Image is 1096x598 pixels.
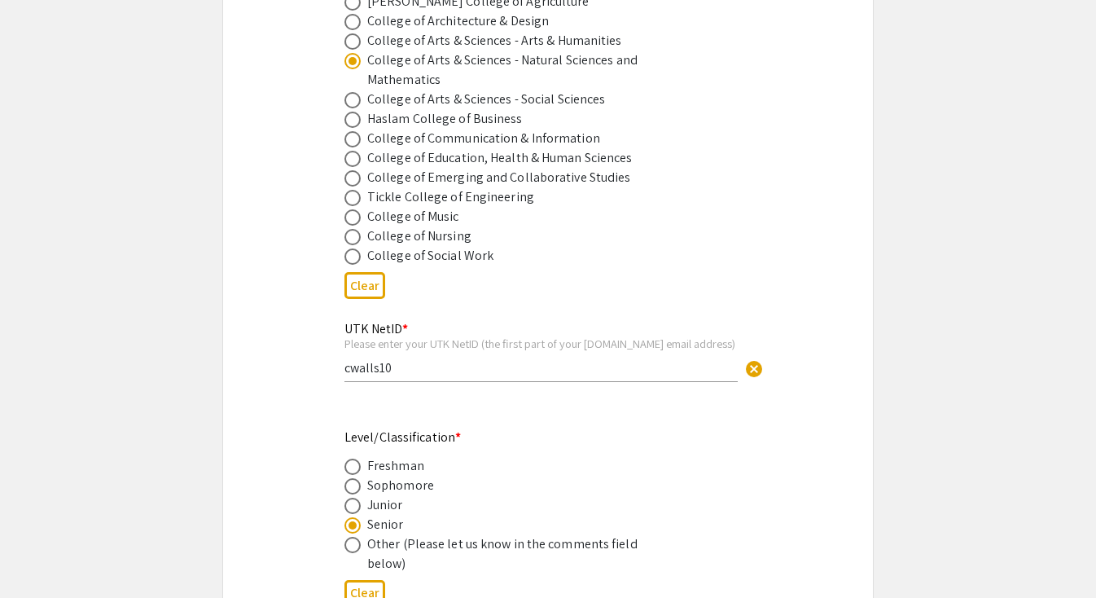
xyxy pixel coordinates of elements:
[367,495,403,515] div: Junior
[367,11,549,31] div: College of Architecture & Design
[12,525,69,586] iframe: Chat
[367,51,652,90] div: College of Arts & Sciences - Natural Sciences and Mathematics
[367,148,633,168] div: College of Education, Health & Human Sciences
[367,456,424,476] div: Freshman
[367,187,534,207] div: Tickle College of Engineering
[344,272,385,299] button: Clear
[367,515,404,534] div: Senior
[344,359,738,376] input: Type Here
[344,429,461,446] mat-label: Level/Classification
[738,351,770,384] button: Clear
[367,476,434,495] div: Sophomore
[367,129,600,148] div: College of Communication & Information
[367,109,523,129] div: Haslam College of Business
[367,31,622,51] div: College of Arts & Sciences - Arts & Humanities
[367,207,459,226] div: College of Music
[344,320,408,337] mat-label: UTK NetID
[367,168,631,187] div: College of Emerging and Collaborative Studies
[367,90,605,109] div: College of Arts & Sciences - Social Sciences
[744,359,764,379] span: cancel
[344,336,738,351] div: Please enter your UTK NetID (the first part of your [DOMAIN_NAME] email address)
[367,226,471,246] div: College of Nursing
[367,246,493,266] div: College of Social Work
[367,534,652,574] div: Other (Please let us know in the comments field below)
